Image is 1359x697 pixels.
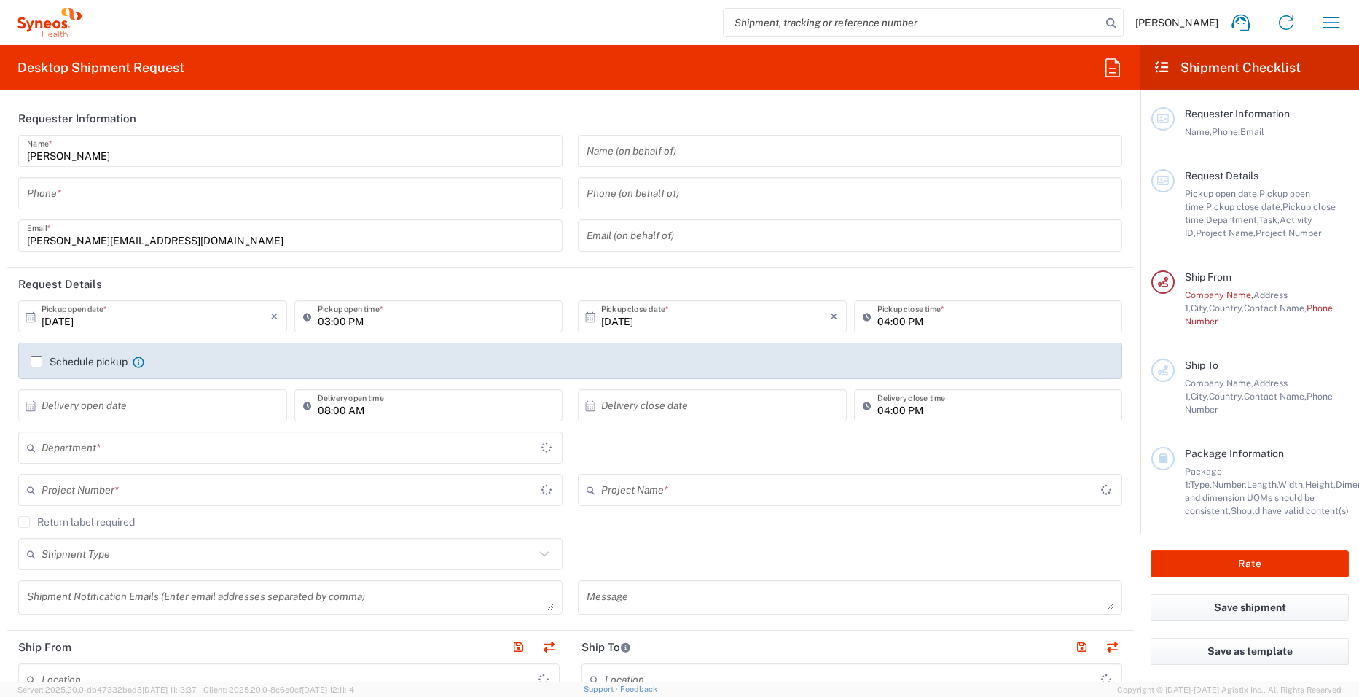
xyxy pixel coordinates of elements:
[270,305,278,328] i: ×
[1244,391,1307,402] span: Contact Name,
[203,685,354,694] span: Client: 2025.20.0-8c6e0cf
[724,9,1101,36] input: Shipment, tracking or reference number
[581,640,632,655] h2: Ship To
[1185,448,1284,459] span: Package Information
[17,59,184,77] h2: Desktop Shipment Request
[1256,227,1322,238] span: Project Number
[1185,466,1222,490] span: Package 1:
[18,640,71,655] h2: Ship From
[1151,594,1349,621] button: Save shipment
[1185,170,1258,182] span: Request Details
[1185,126,1212,137] span: Name,
[1212,126,1240,137] span: Phone,
[1278,479,1305,490] span: Width,
[1154,59,1301,77] h2: Shipment Checklist
[584,685,620,693] a: Support
[17,685,197,694] span: Server: 2025.20.0-db47332bad5
[1206,201,1282,212] span: Pickup close date,
[18,516,135,528] label: Return label required
[31,356,128,367] label: Schedule pickup
[1151,638,1349,665] button: Save as template
[1209,303,1244,314] span: Country,
[18,112,136,126] h2: Requester Information
[1244,303,1307,314] span: Contact Name,
[142,685,197,694] span: [DATE] 11:13:37
[620,685,657,693] a: Feedback
[1305,479,1336,490] span: Height,
[302,685,354,694] span: [DATE] 12:11:14
[1212,479,1247,490] span: Number,
[1185,108,1290,120] span: Requester Information
[1185,378,1253,389] span: Company Name,
[1258,214,1280,225] span: Task,
[1185,359,1218,371] span: Ship To
[1247,479,1278,490] span: Length,
[1135,16,1218,29] span: [PERSON_NAME]
[1209,391,1244,402] span: Country,
[1231,505,1349,516] span: Should have valid content(s)
[830,305,838,328] i: ×
[1240,126,1264,137] span: Email
[1206,214,1258,225] span: Department,
[1185,271,1231,283] span: Ship From
[18,277,102,292] h2: Request Details
[1191,391,1209,402] span: City,
[1191,303,1209,314] span: City,
[1185,188,1259,199] span: Pickup open date,
[1190,479,1212,490] span: Type,
[1151,550,1349,577] button: Rate
[1196,227,1256,238] span: Project Name,
[1185,289,1253,300] span: Company Name,
[1117,683,1342,696] span: Copyright © [DATE]-[DATE] Agistix Inc., All Rights Reserved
